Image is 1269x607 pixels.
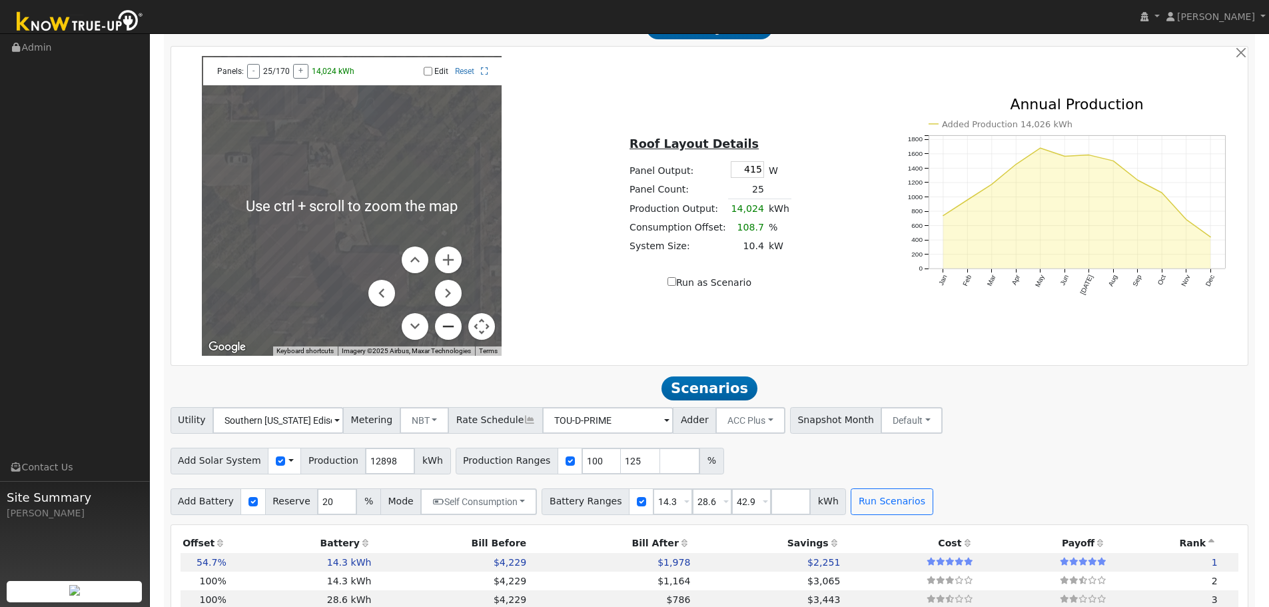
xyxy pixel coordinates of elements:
span: Rate Schedule [448,407,543,434]
span: kWh [810,488,846,515]
td: Production Output: [628,199,729,219]
td: 10.4 [728,237,766,256]
button: Self Consumption [420,488,537,515]
span: 100% [200,576,226,586]
td: 108.7 [728,219,766,237]
span: 1 [1212,557,1218,568]
span: Mode [380,488,421,515]
td: W [766,159,791,180]
button: NBT [400,407,450,434]
td: Panel Output: [628,159,729,180]
circle: onclick="" [1208,235,1213,240]
a: Open this area in Google Maps (opens a new window) [205,338,249,356]
span: Reserve [265,488,318,515]
span: Production Ranges [456,448,558,474]
button: Map camera controls [468,313,495,340]
text: 1400 [908,165,923,172]
circle: onclick="" [1062,154,1067,159]
span: Savings [787,538,829,548]
text: 600 [911,222,923,229]
circle: onclick="" [1110,159,1116,164]
circle: onclick="" [965,197,970,203]
span: Payoff [1062,538,1094,548]
text: Jan [937,274,949,287]
text: 800 [911,207,923,215]
button: Run Scenarios [851,488,933,515]
circle: onclick="" [1159,190,1164,195]
circle: onclick="" [1135,177,1140,183]
th: Battery [228,534,374,553]
text: Sep [1131,274,1143,288]
span: 100% [200,594,226,605]
span: $2,251 [807,557,840,568]
text: Mar [985,273,997,287]
div: [PERSON_NAME] [7,506,143,520]
text: 1200 [908,179,923,186]
u: Roof Layout Details [630,137,759,151]
text: Annual Production [1010,96,1143,113]
img: Google [205,338,249,356]
button: Move left [368,280,395,306]
button: Keyboard shortcuts [276,346,334,356]
text: 400 [911,237,923,244]
a: Full Screen [481,67,488,76]
span: $3,443 [807,594,840,605]
span: $3,065 [807,576,840,586]
span: Cost [938,538,961,548]
text: 200 [911,251,923,258]
td: 14.3 kWh [228,572,374,590]
img: Know True-Up [10,7,150,37]
span: kWh [414,448,450,474]
span: [PERSON_NAME] [1177,11,1255,22]
span: % [356,488,380,515]
text: Apr [1011,273,1022,286]
text: [DATE] [1079,274,1094,296]
td: Consumption Offset: [628,219,729,237]
text: 1000 [908,193,923,201]
text: Nov [1180,274,1191,288]
button: + [293,64,308,79]
button: ACC Plus [715,407,785,434]
circle: onclick="" [1013,162,1019,167]
text: Jun [1059,274,1070,287]
input: Select a Rate Schedule [542,407,673,434]
span: 3 [1212,594,1218,605]
td: kW [766,237,791,256]
text: May [1034,274,1046,289]
td: 25 [728,180,766,199]
text: 1600 [908,150,923,157]
td: kWh [766,199,791,219]
input: Run as Scenario [667,277,676,286]
button: Move down [402,313,428,340]
text: 0 [919,265,923,273]
a: Terms (opens in new tab) [479,347,498,354]
span: $4,229 [494,594,526,605]
text: Dec [1204,274,1216,288]
text: Aug [1107,274,1118,288]
span: $1,164 [657,576,690,586]
circle: onclick="" [1184,217,1189,223]
button: Move right [435,280,462,306]
span: Metering [343,407,400,434]
span: Utility [171,407,214,434]
text: Feb [961,274,973,288]
text: 1800 [908,136,923,143]
th: Offset [181,534,229,553]
label: Edit [434,67,448,76]
span: $4,229 [494,576,526,586]
img: retrieve [69,585,80,596]
circle: onclick="" [1038,145,1043,151]
span: 2 [1212,576,1218,586]
span: $786 [667,594,691,605]
span: Battery Ranges [542,488,630,515]
span: Panels: [217,67,244,76]
span: Adder [673,407,716,434]
label: Run as Scenario [667,276,751,290]
td: 14.3 kWh [228,553,374,572]
td: 14,024 [728,199,766,219]
span: $1,978 [657,557,690,568]
span: % [699,448,723,474]
span: Rank [1179,538,1206,548]
td: Panel Count: [628,180,729,199]
span: 14,024 kWh [312,67,354,76]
